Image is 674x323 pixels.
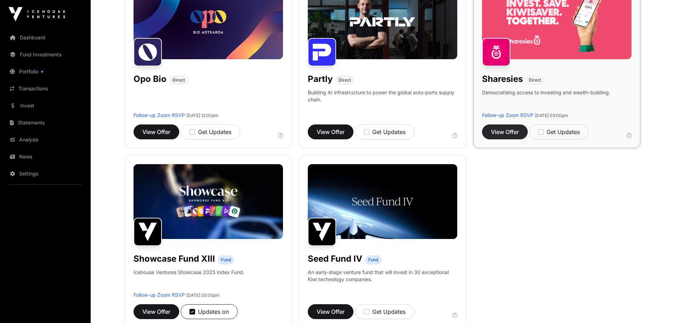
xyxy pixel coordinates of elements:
img: Sharesies [482,38,510,66]
div: Get Updates [189,128,231,136]
a: Portfolio [6,64,85,79]
span: Direct [339,77,351,83]
span: [DATE] 05:00pm [186,293,220,298]
div: Get Updates [364,128,406,136]
a: Dashboard [6,30,85,45]
div: Updates on [189,307,229,316]
a: Transactions [6,81,85,96]
button: View Offer [482,124,528,139]
img: Partly [308,38,336,66]
a: Follow-up Zoom RSVP [134,112,185,118]
button: Updates on [181,304,238,319]
button: View Offer [308,304,353,319]
button: Get Updates [355,304,414,319]
a: Follow-up Zoom RSVP [134,292,185,298]
span: Direct [172,77,185,83]
h1: Sharesies [482,73,523,85]
span: View Offer [317,307,345,316]
button: View Offer [134,304,179,319]
p: An early-stage venture fund that will invest in 30 exceptional Kiwi technology companies. [308,269,457,283]
p: Building AI infrastructure to power the global auto-parts supply chain. [308,89,457,112]
img: Opo Bio [134,38,162,66]
span: View Offer [317,128,345,136]
a: Statements [6,115,85,130]
p: Democratising access to investing and wealth-building. [482,89,610,112]
span: Direct [529,77,541,83]
h1: Opo Bio [134,73,166,85]
a: Settings [6,166,85,182]
span: Fund [221,257,231,263]
span: View Offer [142,307,170,316]
div: Get Updates [538,128,580,136]
button: View Offer [308,124,353,139]
img: Icehouse Ventures Logo [9,7,65,21]
button: Get Updates [181,124,240,139]
img: Showcase-Fund-Banner-1.jpg [134,164,283,239]
button: Get Updates [529,124,589,139]
p: Icehouse Ventures Showcase 2025 Index Fund. [134,269,244,276]
img: Showcase Fund XIII [134,218,162,246]
h1: Partly [308,73,333,85]
h1: Seed Fund IV [308,253,362,264]
span: [DATE] 12:00pm [186,113,219,118]
span: View Offer [142,128,170,136]
a: News [6,149,85,165]
img: Seed Fund IV [308,218,336,246]
iframe: Chat Widget [639,289,674,323]
span: [DATE] 03:00pm [535,113,568,118]
img: Seed-Fund-4_Banner.jpg [308,164,457,239]
span: View Offer [491,128,519,136]
a: Invest [6,98,85,113]
span: Fund [368,257,378,263]
button: Get Updates [355,124,414,139]
button: View Offer [134,124,179,139]
h1: Showcase Fund XIII [134,253,215,264]
div: Get Updates [364,307,406,316]
a: Analysis [6,132,85,147]
a: Fund Investments [6,47,85,62]
a: Follow-up Zoom RSVP [482,112,533,118]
